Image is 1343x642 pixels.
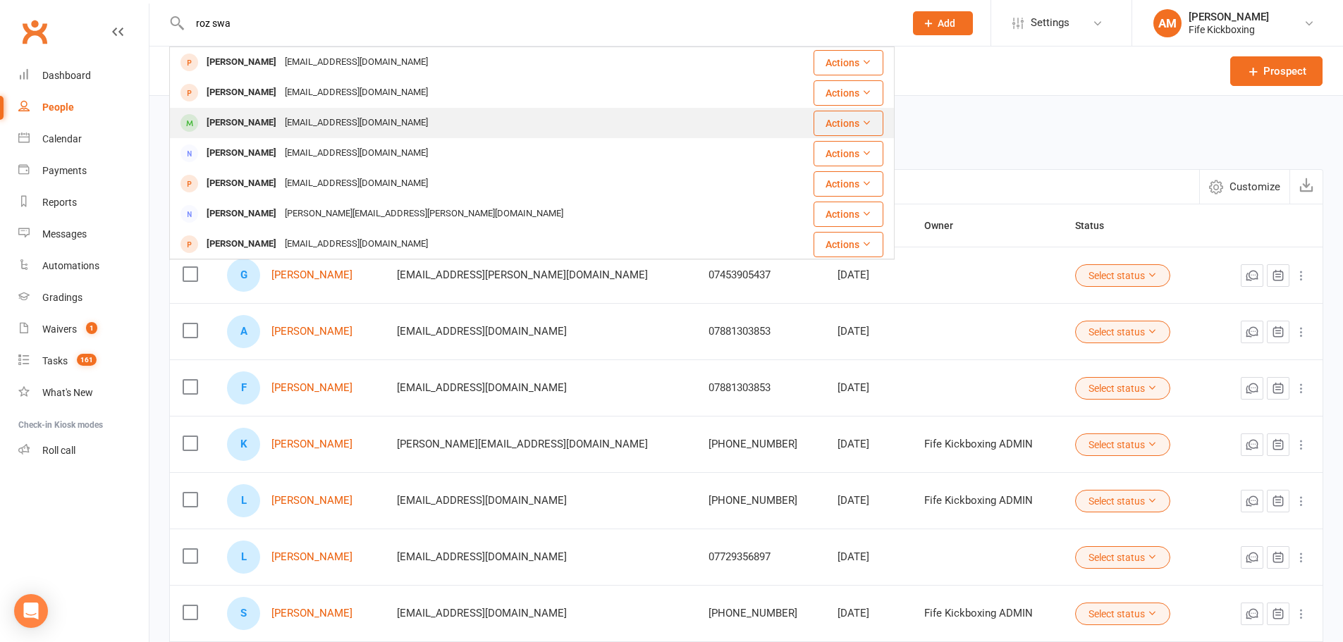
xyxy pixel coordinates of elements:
div: [PERSON_NAME] [202,113,281,133]
a: [PERSON_NAME] [271,551,352,563]
div: Waivers [42,323,77,335]
button: Actions [814,171,883,197]
div: Sinead [227,597,260,630]
div: Roll call [42,445,75,456]
button: Select status [1075,490,1170,512]
div: Reports [42,197,77,208]
div: Automations [42,260,99,271]
span: [PERSON_NAME][EMAIL_ADDRESS][DOMAIN_NAME] [397,431,648,457]
div: Dashboard [42,70,91,81]
div: Calendar [42,133,82,144]
span: [EMAIL_ADDRESS][PERSON_NAME][DOMAIN_NAME] [397,261,648,288]
div: Fife Kickboxing ADMIN [924,438,1050,450]
span: Owner [924,220,969,231]
div: People [42,101,74,113]
a: Roll call [18,435,149,467]
div: Tasks [42,355,68,366]
a: Calendar [18,123,149,155]
div: Gradings [42,292,82,303]
button: Select status [1075,321,1170,343]
div: [PERSON_NAME] [202,234,281,254]
a: Waivers 1 [18,314,149,345]
a: Messages [18,218,149,250]
div: 07881303853 [709,326,812,338]
div: [PERSON_NAME] [202,143,281,163]
button: Actions [814,141,883,166]
div: 07453905437 [709,269,812,281]
div: [DATE] [838,607,899,619]
div: [PERSON_NAME][EMAIL_ADDRESS][PERSON_NAME][DOMAIN_NAME] [281,204,568,224]
button: Select status [1075,377,1170,400]
span: Add [938,18,955,29]
div: [DATE] [838,551,899,563]
button: Select status [1075,264,1170,287]
a: [PERSON_NAME] [271,269,352,281]
a: People [18,92,149,123]
button: Actions [814,232,883,257]
button: Actions [814,50,883,75]
span: Status [1075,220,1120,231]
a: Prospect [1230,56,1323,86]
div: Liza [227,484,260,517]
div: [PHONE_NUMBER] [709,495,812,507]
span: 161 [77,354,97,366]
div: AM [1153,9,1182,37]
span: Prospect [1263,63,1306,80]
div: [PHONE_NUMBER] [709,438,812,450]
div: Kelly [227,428,260,461]
div: Open Intercom Messenger [14,594,48,628]
a: [PERSON_NAME] [271,607,352,619]
button: Actions [814,202,883,227]
a: What's New [18,377,149,409]
span: [EMAIL_ADDRESS][DOMAIN_NAME] [397,318,567,345]
button: Actions [814,111,883,136]
div: [PERSON_NAME] [202,52,281,73]
div: [EMAIL_ADDRESS][DOMAIN_NAME] [281,173,432,194]
a: Gradings [18,282,149,314]
button: Add [913,11,973,35]
a: Clubworx [17,14,52,49]
span: [EMAIL_ADDRESS][DOMAIN_NAME] [397,487,567,514]
div: 07881303853 [709,382,812,394]
div: [PERSON_NAME] [202,173,281,194]
div: [DATE] [838,438,899,450]
a: Payments [18,155,149,187]
div: [PERSON_NAME] [1189,11,1269,23]
div: Fife Kickboxing ADMIN [924,607,1050,619]
div: [DATE] [838,382,899,394]
div: [PHONE_NUMBER] [709,607,812,619]
input: Search... [185,13,895,33]
div: [DATE] [838,269,899,281]
a: Tasks 161 [18,345,149,377]
a: Reports [18,187,149,218]
div: [EMAIL_ADDRESS][DOMAIN_NAME] [281,143,432,163]
div: Messages [42,228,87,240]
div: Fife Kickboxing ADMIN [924,495,1050,507]
a: Dashboard [18,60,149,92]
button: Select status [1075,546,1170,569]
div: [DATE] [838,495,899,507]
a: Automations [18,250,149,282]
div: [PERSON_NAME] [202,204,281,224]
div: [EMAIL_ADDRESS][DOMAIN_NAME] [281,113,432,133]
div: [EMAIL_ADDRESS][DOMAIN_NAME] [281,82,432,103]
a: [PERSON_NAME] [271,382,352,394]
span: [EMAIL_ADDRESS][DOMAIN_NAME] [397,600,567,626]
button: Owner [924,217,969,234]
div: [EMAIL_ADDRESS][DOMAIN_NAME] [281,234,432,254]
a: [PERSON_NAME] [271,326,352,338]
button: Status [1075,217,1120,234]
button: Select status [1075,433,1170,456]
span: Customize [1229,178,1280,195]
span: 1 [86,322,97,334]
div: Aahil [227,315,260,348]
div: Fife Kickboxing [1189,23,1269,36]
span: Settings [1031,7,1069,39]
div: [PERSON_NAME] [202,82,281,103]
div: Faeq [227,371,260,405]
div: What's New [42,387,93,398]
div: Gemma [227,259,260,292]
a: [PERSON_NAME] [271,438,352,450]
div: Payments [42,165,87,176]
button: Customize [1199,170,1289,204]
